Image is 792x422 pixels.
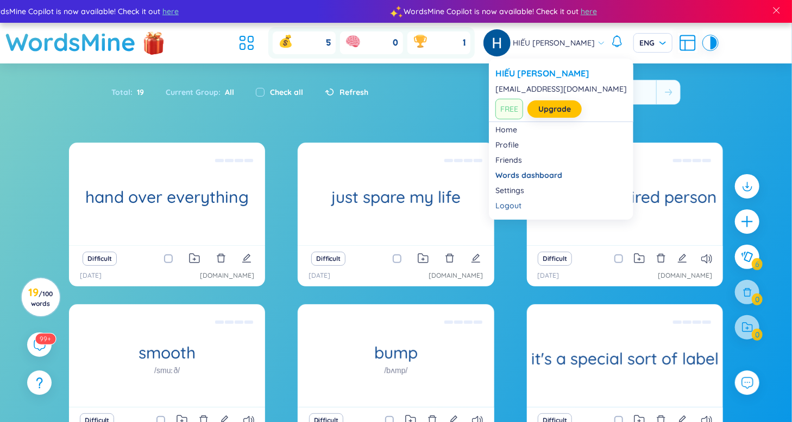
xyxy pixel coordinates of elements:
a: WordsMine [5,23,136,61]
a: Words dashboard [495,170,627,181]
span: HIẾU [PERSON_NAME] [513,37,595,49]
a: Home [495,124,627,135]
div: [EMAIL_ADDRESS][DOMAIN_NAME] [495,84,627,94]
a: [DOMAIN_NAME] [658,271,712,281]
h1: just spare my life [298,188,494,207]
button: edit [677,251,687,266]
a: Settings [495,185,627,196]
span: 0 [393,37,399,49]
button: Difficult [538,252,572,266]
a: Friends [495,155,627,165]
a: [DOMAIN_NAME] [200,271,254,281]
h1: hand over everything [69,188,265,207]
h1: /bʌmp/ [384,365,407,376]
span: plus [740,215,754,228]
span: delete [216,253,226,263]
span: All [221,87,234,97]
span: 19 [133,86,144,98]
h3: 19 [28,288,53,308]
span: edit [242,253,252,263]
a: Upgrade [538,103,571,115]
p: [DATE] [309,271,330,281]
a: Profile [495,139,627,150]
span: delete [445,253,455,263]
p: [DATE] [80,271,102,281]
h1: it's a special sort of label [527,349,723,368]
p: [DATE] [538,271,560,281]
a: avatar [483,29,513,56]
img: avatar [483,29,511,56]
button: delete [656,251,666,266]
span: edit [471,253,481,263]
button: Upgrade [527,100,582,118]
span: 5 [326,37,331,49]
sup: 573 [35,334,55,344]
button: delete [445,251,455,266]
button: edit [471,251,481,266]
span: edit [677,253,687,263]
div: Current Group : [155,81,245,104]
h1: /smuːð/ [154,365,180,376]
div: Total : [111,81,155,104]
span: / 100 words [31,290,53,308]
span: here [556,5,572,17]
span: Refresh [340,86,368,98]
label: Check all [270,86,303,98]
span: ENG [640,37,666,48]
button: edit [242,251,252,266]
span: here [137,5,154,17]
span: FREE [495,99,523,119]
h1: smooth [69,343,265,362]
div: Logout [495,200,627,211]
a: HIẾU [PERSON_NAME] [495,67,627,79]
button: Difficult [83,252,117,266]
span: delete [656,253,666,263]
img: flashSalesIcon.a7f4f837.png [143,26,165,59]
button: delete [216,251,226,266]
div: WordsMine Copilot is now available! Check it out [371,5,789,17]
h1: bump [298,343,494,362]
span: 1 [463,37,466,49]
a: [DOMAIN_NAME] [429,271,483,281]
button: Difficult [311,252,345,266]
